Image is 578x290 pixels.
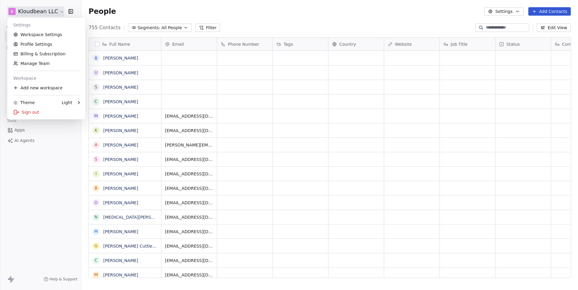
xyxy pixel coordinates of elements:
div: Add new workspace [10,83,83,93]
div: Workspace [10,73,83,83]
a: Billing & Subscription [10,49,83,59]
a: Workspace Settings [10,30,83,39]
div: Light [62,100,72,106]
div: Theme [13,100,35,106]
div: Sign out [10,107,83,117]
a: Profile Settings [10,39,83,49]
div: Settings [10,20,83,30]
a: Manage Team [10,59,83,68]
